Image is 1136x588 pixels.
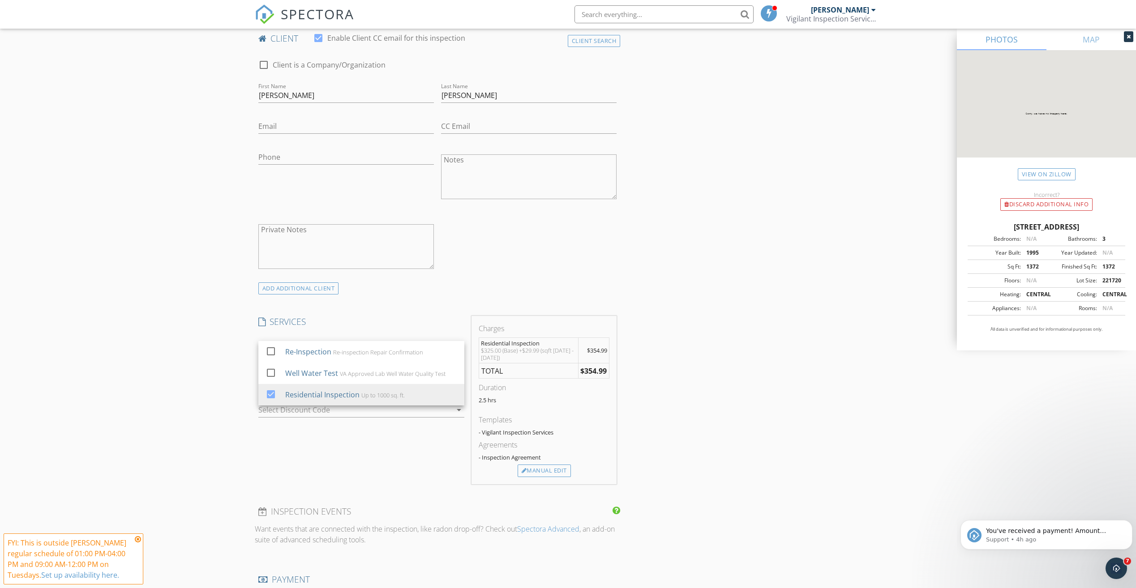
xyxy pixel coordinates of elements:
a: MAP [1046,29,1136,50]
iframe: Intercom live chat [1106,558,1127,579]
div: Year Built: [970,249,1021,257]
a: SPECTORA [255,12,354,31]
p: Want events that are connected with the inspection, like radon drop-off? Check out , an add-on su... [255,524,621,545]
div: Year Updated: [1046,249,1097,257]
div: - Vigilant Inspection Services [479,429,609,436]
div: Re-Inspection [285,346,331,357]
div: Residential Inspection [285,389,359,400]
label: Client is a Company/Organization [273,60,386,69]
iframe: Intercom notifications message [957,501,1136,564]
div: Sq Ft: [970,263,1021,271]
h4: INSPECTION EVENTS [258,506,617,517]
div: Floors: [970,277,1021,285]
p: 2.5 hrs [479,396,609,404]
div: - Inspection Agreement [479,454,609,461]
h4: SERVICES [258,316,464,328]
div: 1372 [1097,263,1123,271]
span: N/A [1102,249,1113,256]
p: Message from Support, sent 4h ago [29,34,164,43]
div: $325.00 (Base) +$29.99 (sqft [DATE] - [DATE]) [481,347,576,361]
div: Discard Additional info [1000,198,1093,211]
div: Incorrect? [957,191,1136,198]
a: PHOTOS [957,29,1046,50]
div: 1995 [1021,249,1046,257]
div: Duration [479,382,609,393]
div: Appliances: [970,304,1021,312]
div: Templates [479,414,609,425]
div: Manual Edit [518,464,571,477]
input: Search everything... [574,5,754,23]
a: Spectora Advanced [517,524,579,534]
span: 7 [1124,558,1131,565]
i: arrow_drop_down [454,405,464,415]
div: [PERSON_NAME] [811,5,869,14]
td: TOTAL [479,363,578,379]
div: Heating: [970,290,1021,298]
div: Residential Inspection [481,340,576,347]
span: You've received a payment! Amount $159.75 Fee $0.00 Net $159.75 Transaction # Inspection 3291 Mc ... [29,26,160,69]
h4: PAYMENT [258,574,617,585]
div: CENTRAL [1097,290,1123,298]
div: 3 [1097,235,1123,243]
img: streetview [957,50,1136,179]
div: Re-inspection Repair Confirmation [333,349,423,356]
div: Client Search [568,35,621,47]
div: 221720 [1097,277,1123,285]
span: N/A [1026,277,1037,284]
div: CENTRAL [1021,290,1046,298]
div: Rooms: [1046,304,1097,312]
img: The Best Home Inspection Software - Spectora [255,4,274,24]
div: Charges [479,323,609,334]
span: SPECTORA [281,4,354,23]
div: Finished Sq Ft: [1046,263,1097,271]
strong: $354.99 [580,366,607,376]
div: VA Approved Lab Well Water Quality Test [339,370,445,377]
div: FYI: This is outside [PERSON_NAME] regular schedule of 01:00 PM-04:00 PM and 09:00 AM-12:00 PM on... [8,537,132,580]
div: Up to 1000 sq. ft. [361,392,404,399]
div: 1372 [1021,263,1046,271]
div: Bedrooms: [970,235,1021,243]
span: N/A [1102,304,1113,312]
div: Vigilant Inspection Services [786,14,876,23]
a: Set up availability here. [41,570,119,580]
div: [STREET_ADDRESS] [968,222,1125,232]
div: Lot Size: [1046,277,1097,285]
span: N/A [1026,304,1037,312]
div: Cooling: [1046,290,1097,298]
a: View on Zillow [1018,168,1076,180]
label: Enable Client CC email for this inspection [327,34,465,43]
div: Bathrooms: [1046,235,1097,243]
span: $354.99 [587,346,607,354]
div: Agreements [479,439,609,450]
div: ADD ADDITIONAL client [258,282,339,294]
div: Well Water Test [285,368,338,379]
h4: client [258,33,617,44]
p: All data is unverified and for informational purposes only. [968,326,1125,332]
span: N/A [1026,235,1037,243]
